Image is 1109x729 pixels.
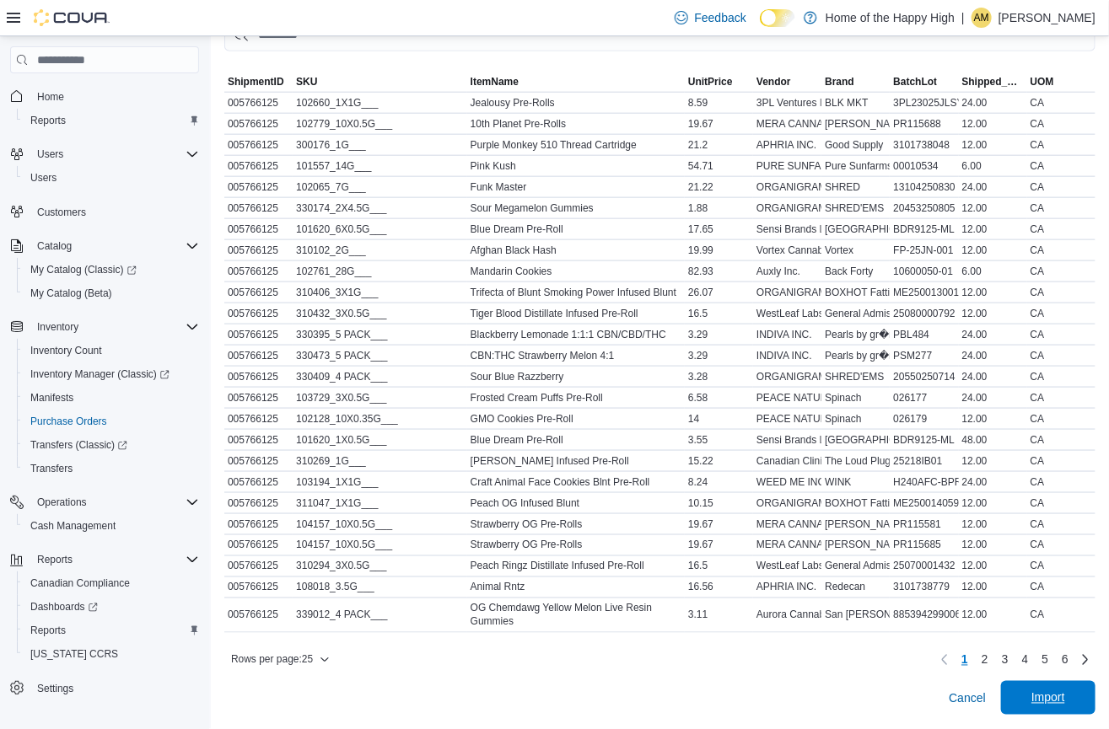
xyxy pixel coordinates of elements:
span: Settings [30,678,199,699]
div: 005766125 [224,135,293,155]
a: Page 2 of 6 [975,646,995,673]
span: Reports [37,553,73,566]
span: Settings [37,682,73,695]
button: Brand [821,72,890,92]
div: 82.93 [685,261,753,281]
div: 12.00 [959,135,1027,155]
button: Catalog [30,236,78,256]
div: 005766125 [224,367,293,387]
div: 102779_10X0.5G___ [293,114,467,134]
div: Sensi Brands Ltd. [753,219,821,239]
div: Frosted Cream Puffs Pre-Roll [467,388,685,408]
div: The Loud Plug [821,451,890,471]
div: 1.88 [685,198,753,218]
a: Canadian Compliance [24,573,137,593]
div: 12.00 [959,198,1027,218]
div: Sour Megamelon Gummies [467,198,685,218]
span: Dashboards [24,597,199,617]
div: 12.00 [959,240,1027,260]
p: | [961,8,965,28]
div: 005766125 [224,346,293,366]
span: Shipped_Qty [962,75,1024,88]
div: 00010534 [890,156,958,176]
div: 3.28 [685,367,753,387]
div: 005766125 [224,388,293,408]
div: Blue Dream Pre-Roll [467,430,685,450]
a: Page 3 of 6 [995,646,1015,673]
div: ORGANIGRAM INC. [753,198,821,218]
div: 101557_14G___ [293,156,467,176]
a: Home [30,87,71,107]
span: ItemName [471,75,519,88]
button: Cancel [942,682,993,716]
div: Pearls by gr�n [821,324,890,345]
div: 19.99 [685,240,753,260]
div: BOXHOT Fatties [821,282,890,303]
div: ME250013001 [890,282,958,303]
div: 005766125 [224,282,293,303]
div: [PERSON_NAME] Infused Pre-Roll [467,451,685,471]
input: Dark Mode [760,9,795,27]
button: Reports [3,548,206,571]
button: My Catalog (Beta) [17,281,206,305]
div: 3.29 [685,346,753,366]
span: Dashboards [30,600,98,614]
span: Catalog [37,239,72,253]
div: 330409_4 PACK___ [293,367,467,387]
div: CA [1027,114,1096,134]
div: Pure Sunfarms [821,156,890,176]
button: SKU [293,72,467,92]
div: Auxly Inc. [753,261,821,281]
div: Blackberry Lemonade 1:1:1 CBN/CBD/THC [467,324,685,345]
span: Catalog [30,236,199,256]
div: SHRED [821,177,890,197]
div: MERA CANNABIS CORP. [753,114,821,134]
div: CA [1027,219,1096,239]
span: Reports [30,114,66,127]
div: CA [1027,388,1096,408]
button: Transfers [17,457,206,480]
div: 005766125 [224,240,293,260]
div: 12.00 [959,303,1027,324]
div: Blue Dream Pre-Roll [467,219,685,239]
span: Purchase Orders [30,415,107,428]
a: Inventory Count [24,340,109,361]
div: 10th Planet Pre-Rolls [467,114,685,134]
div: CA [1027,261,1096,281]
button: Rows per page:25 [224,650,336,670]
span: Inventory [30,317,199,337]
button: Inventory [30,317,85,337]
a: My Catalog (Beta) [24,283,119,303]
button: Users [3,142,206,166]
div: Spinach [821,409,890,429]
button: BatchLot [890,72,958,92]
span: Manifests [30,391,73,405]
button: Inventory Count [17,339,206,362]
div: 6.00 [959,156,1027,176]
div: 12.00 [959,409,1027,429]
div: 14 [685,409,753,429]
button: Reports [17,619,206,642]
span: Reports [24,620,199,641]
span: 1 [961,651,968,668]
div: 15.22 [685,451,753,471]
div: Vortex [821,240,890,260]
div: 12.00 [959,219,1027,239]
span: Users [37,147,63,161]
a: [US_STATE] CCRS [24,644,125,664]
div: ORGANIGRAM INC. [753,367,821,387]
div: GMO Cookies Pre-Roll [467,409,685,429]
a: Reports [24,110,73,131]
div: CA [1027,135,1096,155]
span: Home [30,85,199,106]
span: ShipmentID [228,75,284,88]
button: Catalog [3,234,206,258]
span: 3 [1002,651,1009,668]
span: Users [30,144,199,164]
a: Cash Management [24,516,122,536]
div: 310269_1G___ [293,451,467,471]
span: Operations [30,492,199,512]
button: Users [30,144,70,164]
span: Brand [825,75,854,88]
span: Reports [30,549,199,570]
